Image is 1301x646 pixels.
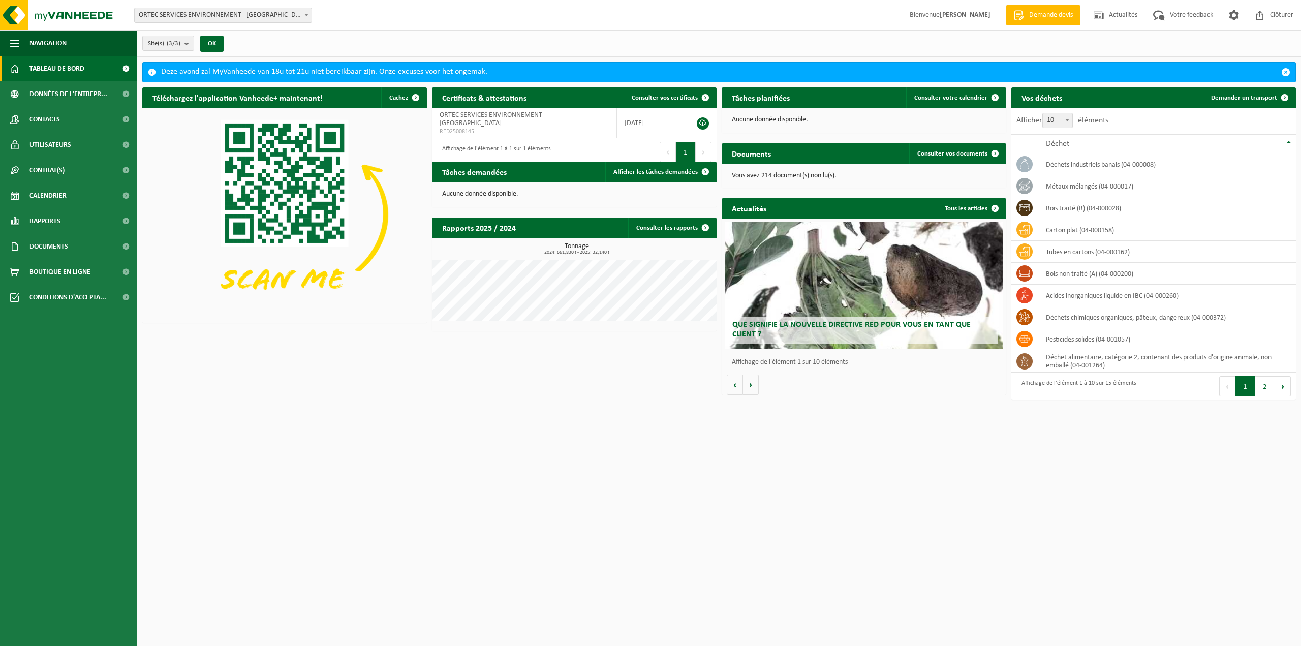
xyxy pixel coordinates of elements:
[29,183,67,208] span: Calendrier
[161,63,1276,82] div: Deze avond zal MyVanheede van 18u tot 21u niet bereikbaar zijn. Onze excuses voor het ongemak.
[1255,376,1275,396] button: 2
[732,172,996,179] p: Vous avez 214 document(s) non lu(s).
[437,141,551,163] div: Affichage de l'élément 1 à 1 sur 1 éléments
[381,87,426,108] button: Cachez
[135,8,312,22] span: ORTEC SERVICES ENVIRONNEMENT - TRD - VILLERS BRETONNEUX
[1027,10,1075,20] span: Demande devis
[722,143,781,163] h2: Documents
[1043,113,1072,128] span: 10
[1038,285,1296,306] td: acides inorganiques liquide en IBC (04-000260)
[906,87,1005,108] a: Consulter votre calendrier
[29,30,67,56] span: Navigation
[624,87,716,108] a: Consulter vos certificats
[1038,175,1296,197] td: métaux mélangés (04-000017)
[940,11,990,19] strong: [PERSON_NAME]
[1038,153,1296,175] td: déchets industriels banals (04-000008)
[29,158,65,183] span: Contrat(s)
[1038,263,1296,285] td: bois non traité (A) (04-000200)
[29,259,90,285] span: Boutique en ligne
[1211,95,1277,101] span: Demander un transport
[432,218,526,237] h2: Rapports 2025 / 2024
[732,116,996,124] p: Aucune donnée disponible.
[29,107,60,132] span: Contacts
[1038,328,1296,350] td: pesticides solides (04-001057)
[134,8,312,23] span: ORTEC SERVICES ENVIRONNEMENT - TRD - VILLERS BRETONNEUX
[29,285,106,310] span: Conditions d'accepta...
[917,150,987,157] span: Consulter vos documents
[676,142,696,162] button: 1
[437,250,717,255] span: 2024: 661,830 t - 2025: 32,140 t
[29,208,60,234] span: Rapports
[1016,375,1136,397] div: Affichage de l'élément 1 à 10 sur 15 éléments
[29,81,107,107] span: Données de l'entrepr...
[732,321,971,339] span: Que signifie la nouvelle directive RED pour vous en tant que client ?
[1038,350,1296,373] td: déchet alimentaire, catégorie 2, contenant des produits d'origine animale, non emballé (04-001264)
[1038,219,1296,241] td: carton plat (04-000158)
[432,87,537,107] h2: Certificats & attestations
[440,128,609,136] span: RED25008145
[29,234,68,259] span: Documents
[937,198,1005,219] a: Tous les articles
[1203,87,1295,108] a: Demander un transport
[200,36,224,52] button: OK
[617,108,678,138] td: [DATE]
[696,142,711,162] button: Next
[29,132,71,158] span: Utilisateurs
[1219,376,1235,396] button: Previous
[1011,87,1072,107] h2: Vos déchets
[142,36,194,51] button: Site(s)(3/3)
[1038,306,1296,328] td: Déchets chimiques organiques, pâteux, dangereux (04-000372)
[725,222,1004,349] a: Que signifie la nouvelle directive RED pour vous en tant que client ?
[29,56,84,81] span: Tableau de bord
[632,95,698,101] span: Consulter vos certificats
[743,375,759,395] button: Volgende
[442,191,706,198] p: Aucune donnée disponible.
[1046,140,1069,148] span: Déchet
[660,142,676,162] button: Previous
[1038,241,1296,263] td: tubes en cartons (04-000162)
[732,359,1001,366] p: Affichage de l'élément 1 sur 10 éléments
[1016,116,1108,125] label: Afficher éléments
[1038,197,1296,219] td: bois traité (B) (04-000028)
[148,36,180,51] span: Site(s)
[432,162,517,181] h2: Tâches demandées
[722,198,777,218] h2: Actualités
[142,87,333,107] h2: Téléchargez l'application Vanheede+ maintenant!
[727,375,743,395] button: Vorige
[628,218,716,238] a: Consulter les rapports
[722,87,800,107] h2: Tâches planifiées
[613,169,698,175] span: Afficher les tâches demandées
[437,243,717,255] h3: Tonnage
[167,40,180,47] count: (3/3)
[1006,5,1080,25] a: Demande devis
[1275,376,1291,396] button: Next
[909,143,1005,164] a: Consulter vos documents
[1235,376,1255,396] button: 1
[142,108,427,321] img: Download de VHEPlus App
[605,162,716,182] a: Afficher les tâches demandées
[389,95,408,101] span: Cachez
[440,111,546,127] span: ORTEC SERVICES ENVIRONNEMENT - [GEOGRAPHIC_DATA]
[914,95,987,101] span: Consulter votre calendrier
